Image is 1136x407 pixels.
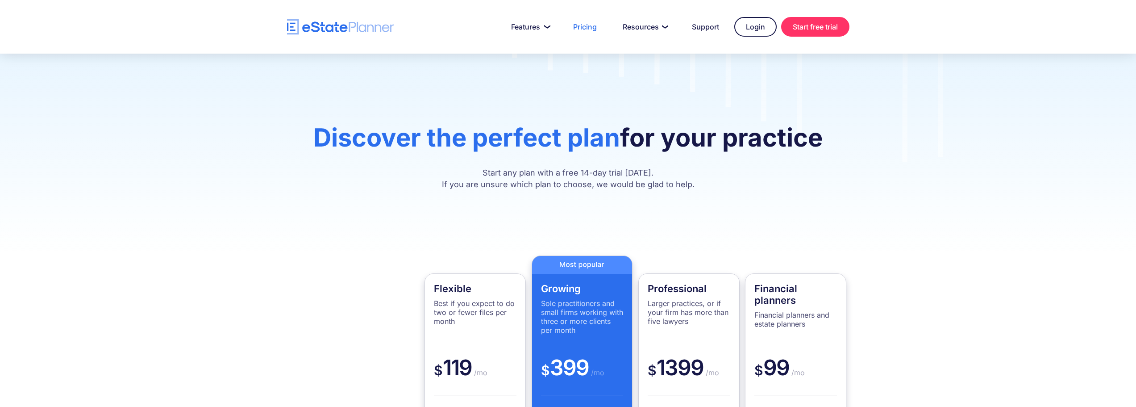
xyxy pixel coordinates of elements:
p: Larger practices, or if your firm has more than five lawyers [648,299,730,326]
div: 119 [434,354,516,395]
span: /mo [703,368,719,377]
div: 1399 [648,354,730,395]
div: 399 [541,354,624,395]
a: Resources [612,18,677,36]
a: home [287,19,394,35]
p: Financial planners and estate planners [754,310,837,328]
span: /mo [789,368,805,377]
h4: Flexible [434,283,516,294]
span: $ [648,362,657,378]
a: Login [734,17,777,37]
a: Features [500,18,558,36]
p: Start any plan with a free 14-day trial [DATE]. If you are unsure which plan to choose, we would ... [287,167,849,190]
h4: Financial planners [754,283,837,306]
h4: Professional [648,283,730,294]
span: $ [541,362,550,378]
h1: for your practice [287,124,849,160]
p: Best if you expect to do two or fewer files per month [434,299,516,326]
span: $ [434,362,443,378]
a: Start free trial [781,17,849,37]
div: 99 [754,354,837,395]
span: Discover the perfect plan [313,122,620,153]
p: Sole practitioners and small firms working with three or more clients per month [541,299,624,335]
span: $ [754,362,763,378]
a: Pricing [562,18,608,36]
a: Support [681,18,730,36]
span: /mo [472,368,487,377]
h4: Growing [541,283,624,294]
span: /mo [589,368,604,377]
